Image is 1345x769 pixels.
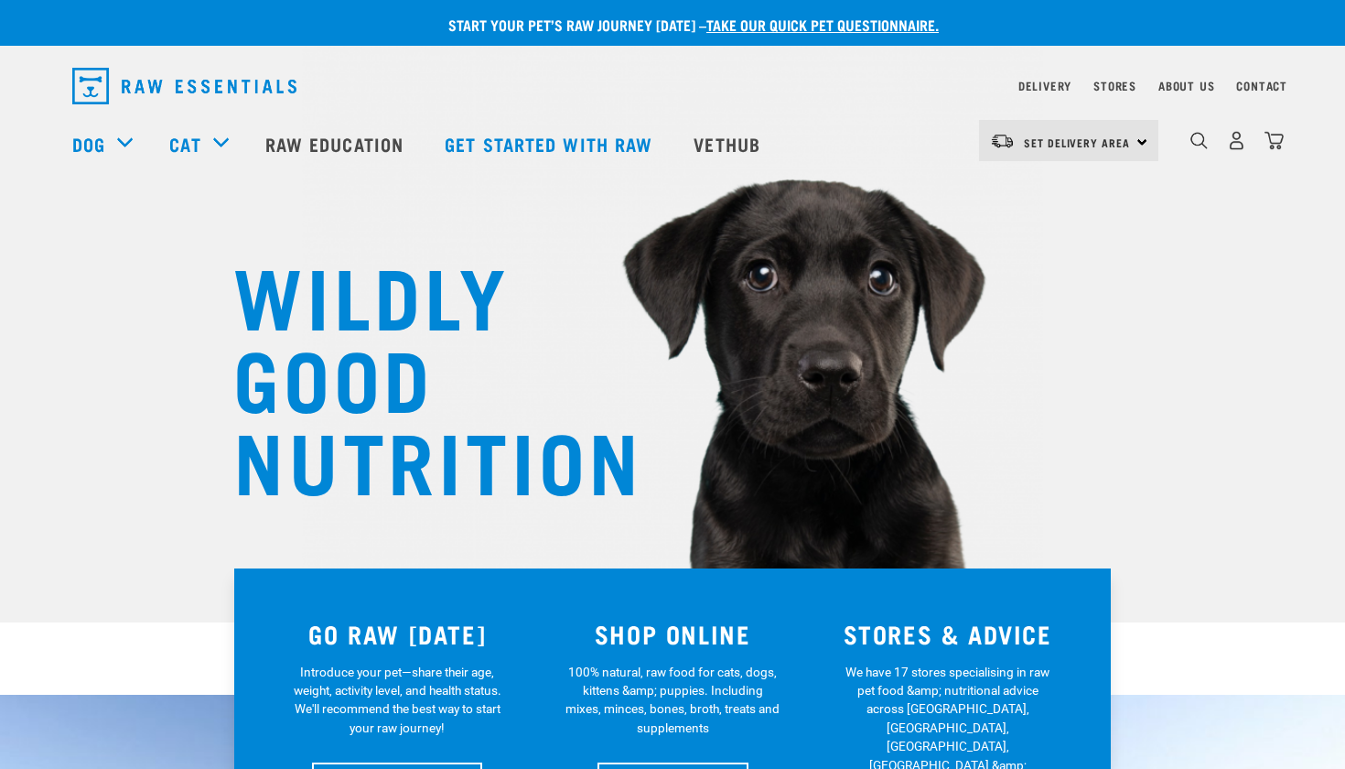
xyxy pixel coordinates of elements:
a: Stores [1093,82,1136,89]
h3: STORES & ADVICE [821,620,1074,648]
h3: SHOP ONLINE [546,620,800,648]
img: user.png [1227,131,1246,150]
span: Set Delivery Area [1024,139,1130,146]
a: Delivery [1018,82,1071,89]
p: 100% natural, raw food for cats, dogs, kittens &amp; puppies. Including mixes, minces, bones, bro... [565,663,780,738]
img: home-icon@2x.png [1264,131,1284,150]
a: About Us [1158,82,1214,89]
img: van-moving.png [990,133,1015,149]
a: Vethub [675,107,783,180]
a: Dog [72,130,105,157]
a: Contact [1236,82,1287,89]
a: Raw Education [247,107,426,180]
nav: dropdown navigation [58,60,1287,112]
a: Cat [169,130,200,157]
h1: WILDLY GOOD NUTRITION [233,252,599,499]
a: take our quick pet questionnaire. [706,20,939,28]
p: Introduce your pet—share their age, weight, activity level, and health status. We'll recommend th... [290,663,505,738]
h3: GO RAW [DATE] [271,620,524,648]
img: Raw Essentials Logo [72,68,296,104]
a: Get started with Raw [426,107,675,180]
img: home-icon-1@2x.png [1190,132,1208,149]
